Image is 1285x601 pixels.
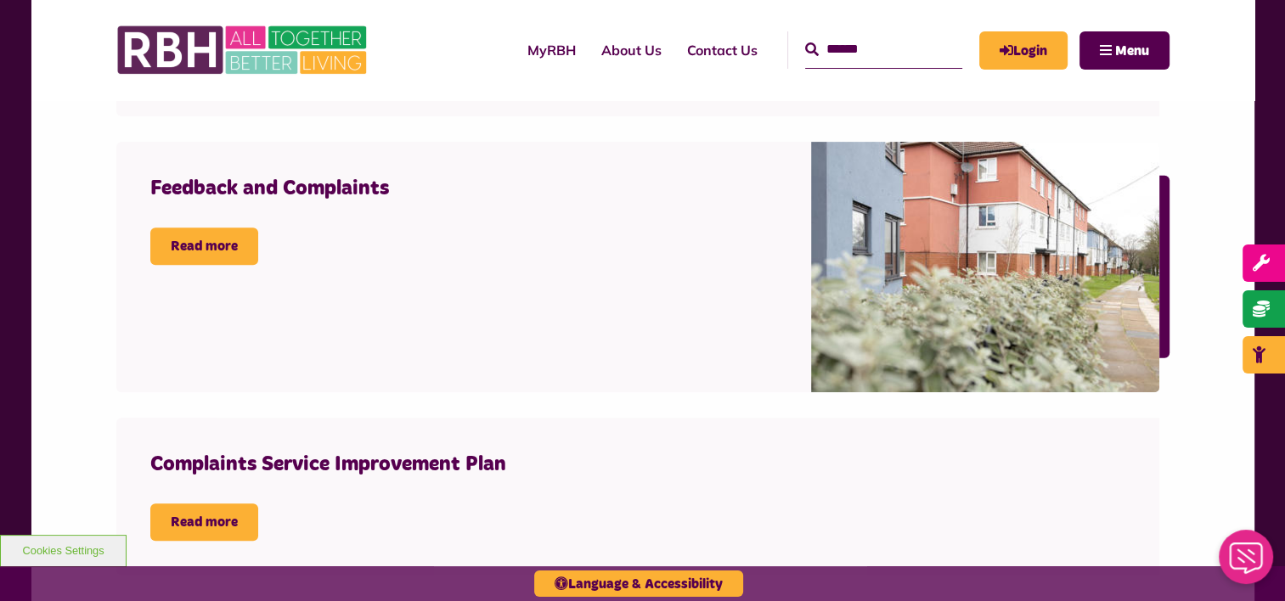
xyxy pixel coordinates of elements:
[150,176,675,202] h4: Feedback and Complaints
[674,27,770,73] a: Contact Us
[1115,44,1149,58] span: Menu
[534,570,743,597] button: Language & Accessibility
[979,31,1068,70] a: MyRBH
[515,27,589,73] a: MyRBH
[811,142,1159,392] img: SAZMEDIA RBH 22FEB24 97
[150,503,258,541] a: Read more Complaints Service Improvement Plan
[116,17,371,83] img: RBH
[1209,525,1285,601] iframe: Netcall Web Assistant for live chat
[805,31,962,68] input: Search
[589,27,674,73] a: About Us
[1079,31,1169,70] button: Navigation
[150,227,258,265] a: Read more Feedback and Complaints
[150,452,1023,478] h4: Complaints Service Improvement Plan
